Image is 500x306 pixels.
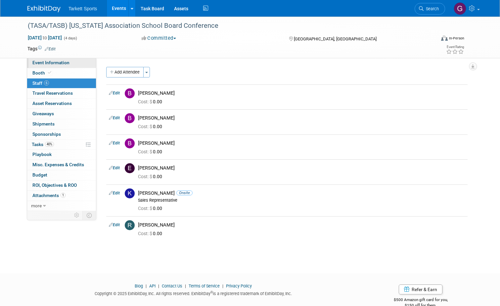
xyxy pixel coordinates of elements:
div: Copyright © 2025 ExhibitDay, Inc. All rights reserved. ExhibitDay is a registered trademark of Ex... [27,289,359,297]
div: [PERSON_NAME] [138,165,465,171]
span: ROI, Objectives & ROO [32,182,77,188]
img: Format-Inperson.png [441,35,448,41]
img: ExhibitDay [27,6,61,12]
div: [PERSON_NAME] [138,190,465,196]
a: Travel Reservations [27,88,96,98]
span: Cost: $ [138,231,153,236]
span: Budget [32,172,47,178]
span: Cost: $ [138,124,153,129]
a: Sponsorships [27,129,96,139]
img: R.jpg [125,220,135,230]
span: 0.00 [138,231,165,236]
span: 1 [61,193,66,198]
span: to [42,35,48,40]
button: Committed [139,35,179,42]
a: Blog [135,283,143,288]
span: | [221,283,225,288]
img: B.jpg [125,138,135,148]
span: 0.00 [138,206,165,211]
div: Event Format [400,34,464,44]
span: [DATE] [DATE] [27,35,62,41]
span: Giveaways [32,111,54,116]
a: Edit [109,91,120,95]
a: Giveaways [27,109,96,119]
span: Shipments [32,121,55,127]
span: Cost: $ [138,174,153,179]
a: Budget [27,170,96,180]
a: Shipments [27,119,96,129]
span: Onsite [176,190,193,195]
a: Edit [109,223,120,227]
span: Sponsorships [32,131,61,137]
sup: ® [210,290,213,294]
a: Booth [27,68,96,78]
td: Personalize Event Tab Strip [71,211,83,220]
img: Greg Pels [454,2,466,15]
span: Tarkett Sports [68,6,97,11]
span: Attachments [32,193,66,198]
span: 0.00 [138,174,165,179]
span: Search [424,6,439,11]
span: | [144,283,148,288]
a: ROI, Objectives & ROO [27,180,96,190]
div: [PERSON_NAME] [138,140,465,146]
span: 6 [44,80,49,85]
span: more [31,203,42,208]
span: Cost: $ [138,149,153,154]
span: Booth [32,70,53,76]
div: [PERSON_NAME] [138,90,465,96]
div: Event Rating [446,45,464,49]
a: Edit [109,116,120,120]
span: 0.00 [138,149,165,154]
span: Tasks [32,142,54,147]
a: Playbook [27,150,96,160]
span: [GEOGRAPHIC_DATA], [GEOGRAPHIC_DATA] [294,36,377,41]
div: Sales Representative [138,198,465,203]
span: (4 days) [63,36,77,40]
div: In-Person [449,36,464,41]
td: Toggle Event Tabs [83,211,96,220]
div: [PERSON_NAME] [138,115,465,121]
img: E.jpg [125,163,135,173]
a: Misc. Expenses & Credits [27,160,96,170]
a: Edit [109,141,120,145]
span: Misc. Expenses & Credits [32,162,84,167]
span: Staff [32,80,49,86]
a: API [149,283,156,288]
img: K.jpg [125,188,135,198]
a: Terms of Service [189,283,220,288]
a: Asset Reservations [27,99,96,109]
a: Tasks40% [27,140,96,150]
a: Search [415,3,445,15]
button: Add Attendee [106,67,144,77]
div: [PERSON_NAME] [138,222,465,228]
img: B.jpg [125,88,135,98]
span: 40% [45,142,54,147]
span: Cost: $ [138,206,153,211]
span: Asset Reservations [32,101,72,106]
a: Refer & Earn [399,284,442,294]
a: Edit [45,47,56,51]
img: B.jpg [125,113,135,123]
td: Tags [27,45,56,52]
i: Booth reservation complete [48,71,51,75]
a: Attachments1 [27,191,96,201]
span: Cost: $ [138,99,153,104]
span: | [183,283,188,288]
a: Privacy Policy [226,283,252,288]
a: Staff6 [27,78,96,88]
a: Event Information [27,58,96,68]
span: Playbook [32,152,52,157]
a: Edit [109,191,120,195]
a: more [27,201,96,211]
span: Event Information [32,60,69,65]
span: | [157,283,161,288]
span: 0.00 [138,124,165,129]
span: Travel Reservations [32,90,73,96]
a: Edit [109,166,120,170]
a: Contact Us [162,283,182,288]
span: 0.00 [138,99,165,104]
div: (TASA/TASB) [US_STATE] Association School Board Conference [25,20,427,32]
